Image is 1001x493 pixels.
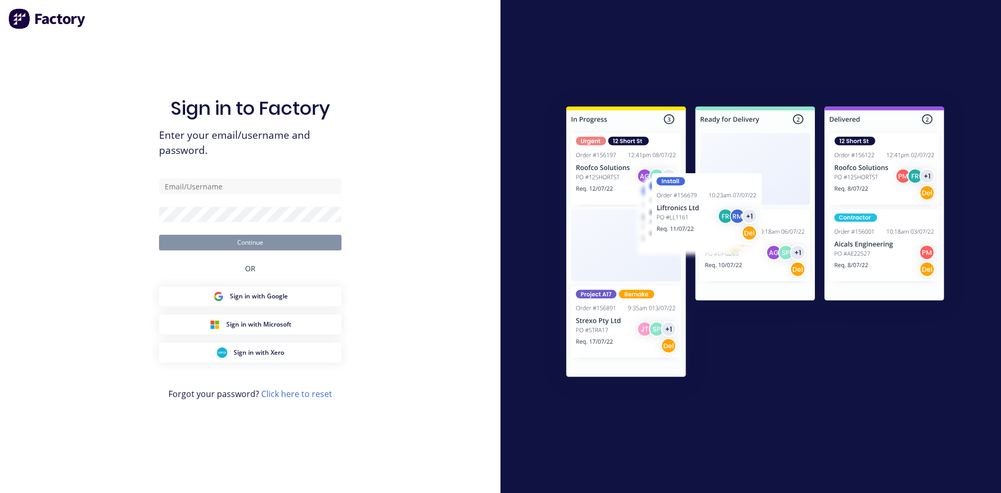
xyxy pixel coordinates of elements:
span: Enter your email/username and password. [159,128,341,158]
img: Google Sign in [213,291,224,302]
img: Microsoft Sign in [210,319,220,330]
input: Email/Username [159,178,341,194]
img: Factory [8,8,87,29]
span: Sign in with Microsoft [226,320,291,329]
img: Sign in [543,86,967,402]
span: Sign in with Xero [234,348,284,357]
span: Forgot your password? [168,388,332,400]
button: Google Sign inSign in with Google [159,286,341,306]
button: Xero Sign inSign in with Xero [159,343,341,363]
img: Xero Sign in [217,347,227,358]
div: OR [245,250,255,286]
button: Continue [159,235,341,250]
a: Click here to reset [261,388,332,400]
span: Sign in with Google [230,292,288,301]
h1: Sign in to Factory [170,97,330,119]
button: Microsoft Sign inSign in with Microsoft [159,315,341,334]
